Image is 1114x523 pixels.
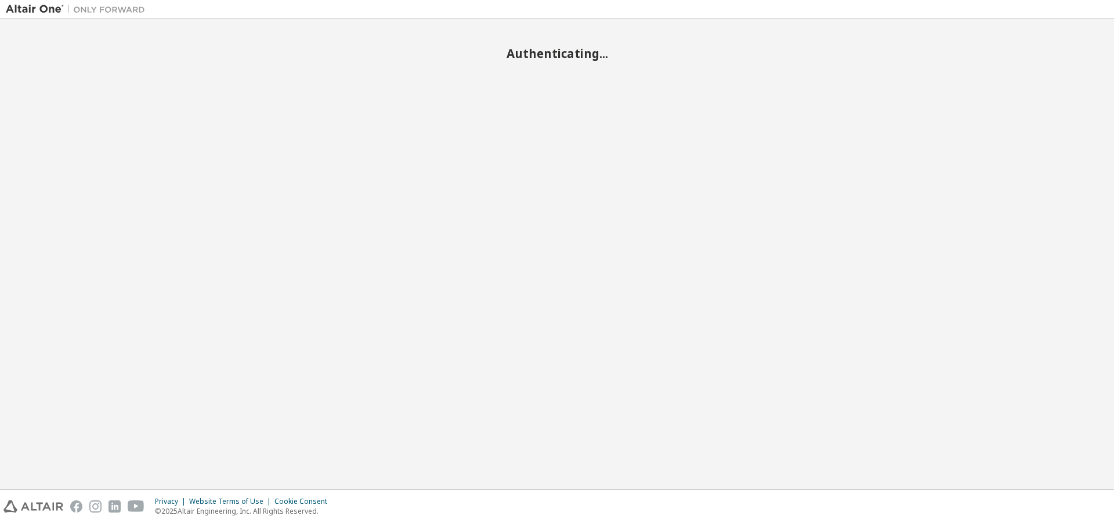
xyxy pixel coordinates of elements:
img: youtube.svg [128,500,144,513]
div: Website Terms of Use [189,497,274,506]
img: Altair One [6,3,151,15]
img: altair_logo.svg [3,500,63,513]
div: Cookie Consent [274,497,334,506]
div: Privacy [155,497,189,506]
p: © 2025 Altair Engineering, Inc. All Rights Reserved. [155,506,334,516]
img: linkedin.svg [108,500,121,513]
h2: Authenticating... [6,46,1108,61]
img: instagram.svg [89,500,102,513]
img: facebook.svg [70,500,82,513]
